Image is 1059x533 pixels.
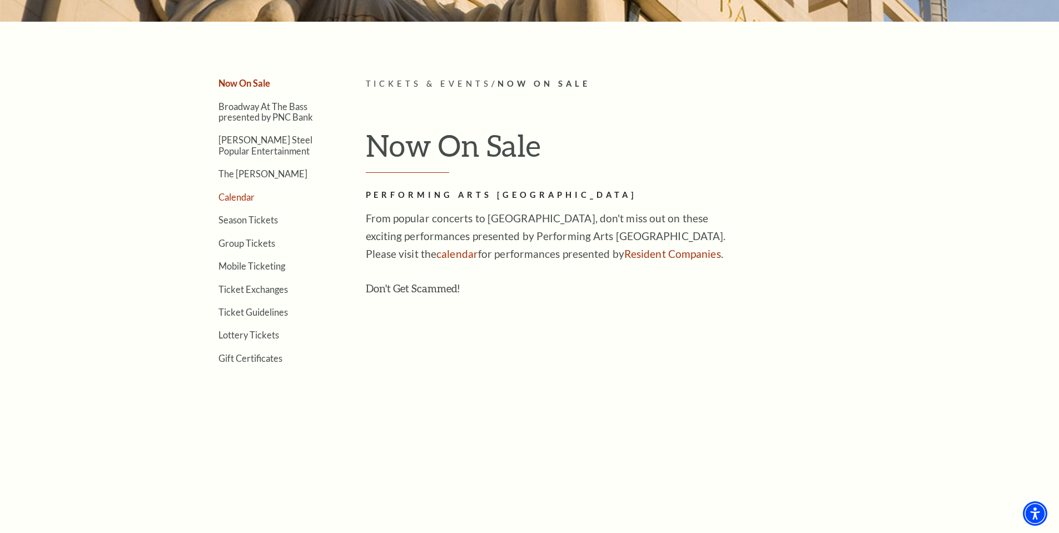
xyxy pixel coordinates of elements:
p: From popular concerts to [GEOGRAPHIC_DATA], don't miss out on these exciting performances present... [366,210,727,263]
a: Mobile Ticketing [218,261,285,271]
div: Accessibility Menu [1023,501,1047,526]
span: Tickets & Events [366,79,492,88]
a: [PERSON_NAME] Steel Popular Entertainment [218,135,312,156]
h3: Don't Get Scammed! [366,280,727,297]
a: The [PERSON_NAME] [218,168,307,179]
a: Broadway At The Bass presented by PNC Bank [218,101,313,122]
a: Ticket Guidelines [218,307,288,317]
a: Now On Sale [218,78,270,88]
h2: Performing Arts [GEOGRAPHIC_DATA] [366,188,727,202]
iframe: Don't get scammed! Buy your Bass Hall tickets directly from Bass Hall! [366,302,727,486]
p: / [366,77,874,91]
a: Season Tickets [218,215,278,225]
a: Ticket Exchanges [218,284,288,295]
a: Gift Certificates [218,353,282,363]
a: Calendar [218,192,255,202]
a: Resident Companies [624,247,721,260]
a: Group Tickets [218,238,275,248]
a: calendar [436,247,478,260]
a: Lottery Tickets [218,330,279,340]
span: Now On Sale [498,79,590,88]
h1: Now On Sale [366,127,874,173]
